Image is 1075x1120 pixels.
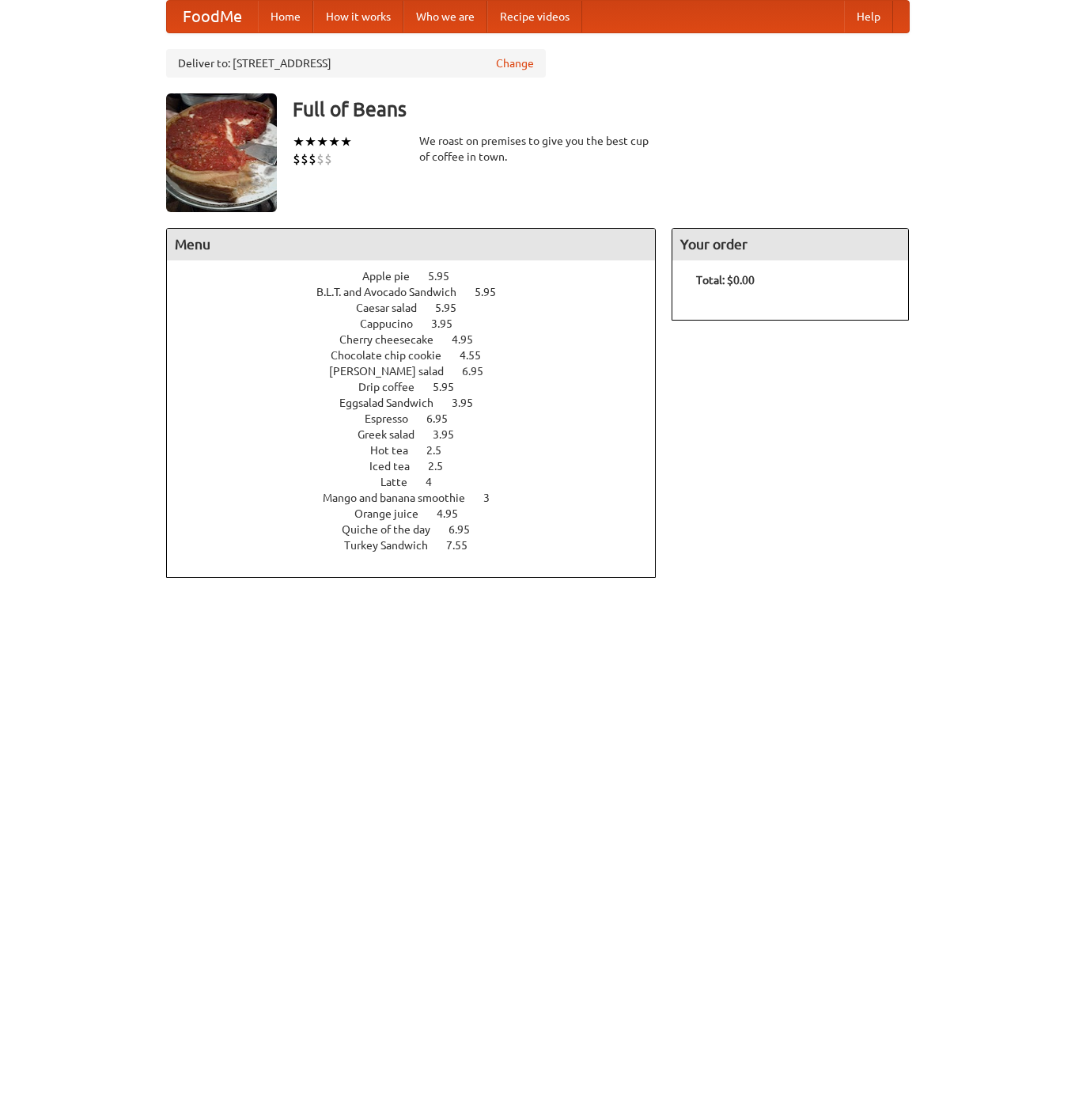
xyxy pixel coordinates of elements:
span: Drip coffee [358,381,430,393]
span: 2.5 [428,460,459,473]
h3: Full of Beans [293,93,910,125]
span: Turkey Sandwich [344,539,444,552]
div: Deliver to: [STREET_ADDRESS] [166,49,546,78]
a: Caesar salad 5.95 [356,302,486,314]
span: Hot tea [370,444,424,457]
span: Chocolate chip cookie [331,349,457,362]
span: Mango and banana smoothie [323,492,481,504]
span: 7.55 [446,539,483,552]
a: [PERSON_NAME] salad 6.95 [329,365,513,378]
a: Latte 4 [380,476,461,488]
span: 4.55 [460,349,497,362]
a: Home [258,1,313,32]
img: angular.jpg [166,93,277,212]
a: Turkey Sandwich 7.55 [344,539,497,552]
li: ★ [293,133,305,150]
span: 6.95 [426,412,464,425]
a: Orange juice 4.95 [354,507,487,520]
a: Cherry cheesecake 4.95 [339,333,502,346]
span: Cherry cheesecake [339,333,449,346]
h4: Menu [167,229,656,260]
a: Mango and banana smoothie 3 [323,492,519,504]
li: $ [324,150,332,168]
span: 6.95 [462,365,499,378]
b: Total: $0.00 [696,274,755,287]
a: Eggsalad Sandwich 3.95 [339,397,502,409]
span: Orange juice [354,507,434,520]
li: ★ [316,133,328,150]
span: 4 [426,476,448,488]
span: 4.95 [452,333,489,346]
span: 5.95 [433,381,470,393]
span: 3.95 [431,317,468,330]
a: Help [844,1,893,32]
a: Espresso 6.95 [365,412,477,425]
a: Hot tea 2.5 [370,444,471,457]
span: 4.95 [437,507,474,520]
li: ★ [340,133,352,150]
a: Cappucino 3.95 [360,317,482,330]
a: FoodMe [167,1,258,32]
li: $ [316,150,324,168]
a: Recipe videos [487,1,582,32]
a: Quiche of the day 6.95 [342,523,499,536]
a: Greek salad 3.95 [358,428,483,441]
a: How it works [313,1,403,32]
li: $ [293,150,301,168]
li: $ [308,150,316,168]
a: Change [496,55,534,71]
a: Iced tea 2.5 [369,460,472,473]
span: 5.95 [435,302,472,314]
span: Apple pie [362,270,426,283]
a: Apple pie 5.95 [362,270,479,283]
h4: Your order [672,229,908,260]
span: Iced tea [369,460,426,473]
span: 3.95 [452,397,489,409]
span: Latte [380,476,423,488]
span: Greek salad [358,428,430,441]
span: Quiche of the day [342,523,446,536]
div: We roast on premises to give you the best cup of coffee in town. [419,133,657,165]
span: 3 [483,492,505,504]
span: 2.5 [426,444,457,457]
span: Eggsalad Sandwich [339,397,449,409]
span: 6.95 [449,523,486,536]
span: Caesar salad [356,302,433,314]
li: ★ [305,133,316,150]
a: Drip coffee 5.95 [358,381,483,393]
a: Chocolate chip cookie 4.55 [331,349,510,362]
a: B.L.T. and Avocado Sandwich 5.95 [316,286,525,298]
span: 3.95 [433,428,470,441]
span: 5.95 [428,270,465,283]
li: ★ [328,133,340,150]
span: [PERSON_NAME] salad [329,365,460,378]
span: B.L.T. and Avocado Sandwich [316,286,472,298]
span: 5.95 [475,286,512,298]
span: Cappucino [360,317,429,330]
li: $ [301,150,308,168]
a: Who we are [403,1,487,32]
span: Espresso [365,412,424,425]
